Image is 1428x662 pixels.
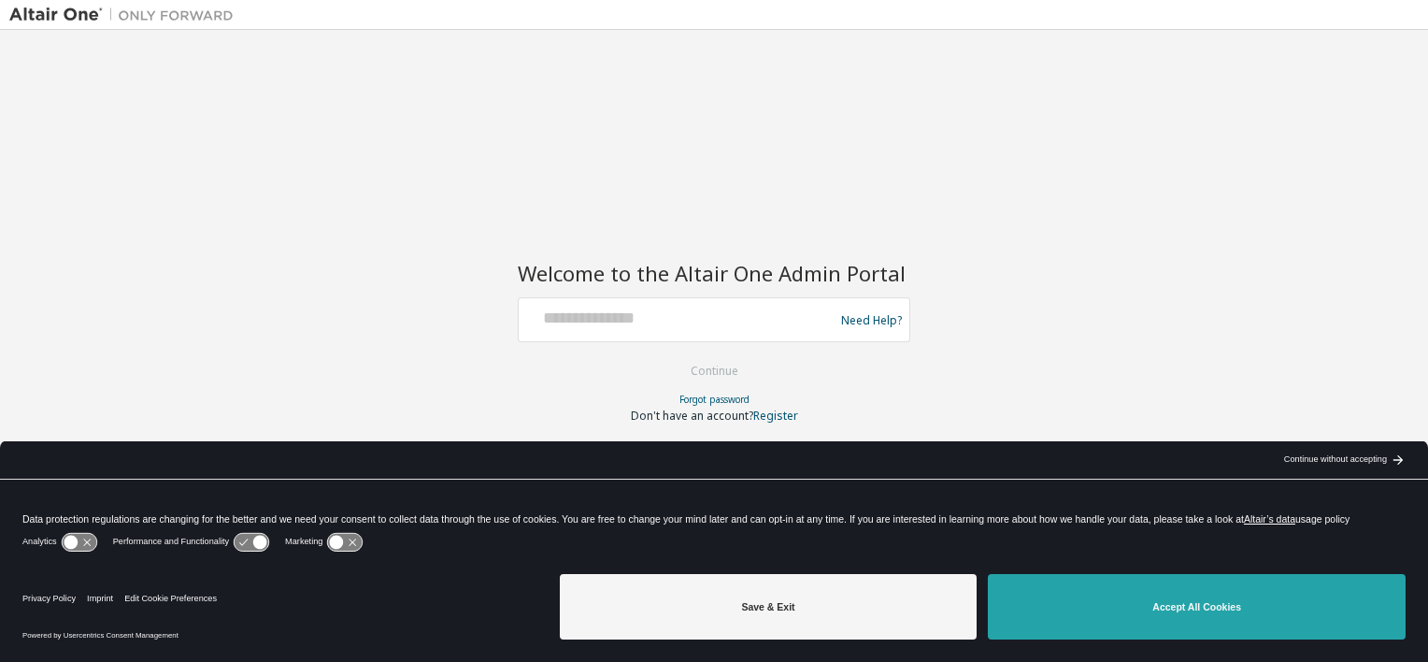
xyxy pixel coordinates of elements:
[9,6,243,24] img: Altair One
[518,260,910,286] h2: Welcome to the Altair One Admin Portal
[679,393,750,406] a: Forgot password
[631,408,753,424] span: Don't have an account?
[753,408,798,424] a: Register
